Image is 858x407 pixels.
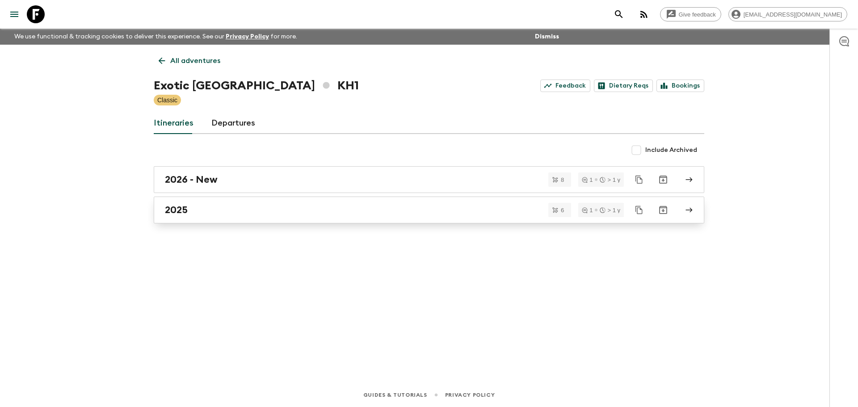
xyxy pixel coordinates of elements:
[211,113,255,134] a: Departures
[631,172,647,188] button: Duplicate
[154,113,193,134] a: Itineraries
[594,80,653,92] a: Dietary Reqs
[674,11,721,18] span: Give feedback
[154,166,704,193] a: 2026 - New
[610,5,628,23] button: search adventures
[533,30,561,43] button: Dismiss
[170,55,220,66] p: All adventures
[540,80,590,92] a: Feedback
[154,77,359,95] h1: Exotic [GEOGRAPHIC_DATA] KH1
[582,207,593,213] div: 1
[154,52,225,70] a: All adventures
[11,29,301,45] p: We use functional & tracking cookies to deliver this experience. See our for more.
[654,201,672,219] button: Archive
[363,390,427,400] a: Guides & Tutorials
[555,177,569,183] span: 8
[165,174,218,185] h2: 2026 - New
[5,5,23,23] button: menu
[728,7,847,21] div: [EMAIL_ADDRESS][DOMAIN_NAME]
[645,146,697,155] span: Include Archived
[600,207,620,213] div: > 1 y
[445,390,495,400] a: Privacy Policy
[154,197,704,223] a: 2025
[654,171,672,189] button: Archive
[631,202,647,218] button: Duplicate
[157,96,177,105] p: Classic
[555,207,569,213] span: 6
[165,204,188,216] h2: 2025
[226,34,269,40] a: Privacy Policy
[660,7,721,21] a: Give feedback
[656,80,704,92] a: Bookings
[739,11,847,18] span: [EMAIL_ADDRESS][DOMAIN_NAME]
[600,177,620,183] div: > 1 y
[582,177,593,183] div: 1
